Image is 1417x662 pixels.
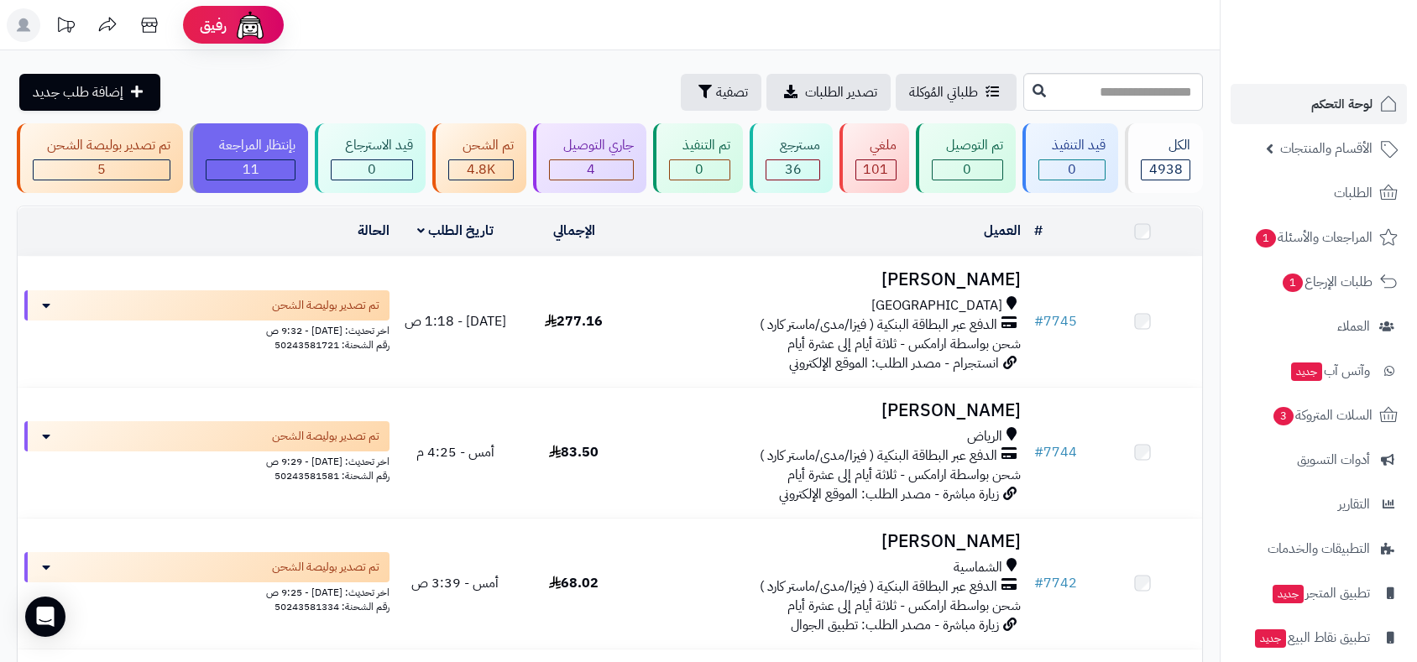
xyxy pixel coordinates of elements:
[1281,270,1373,294] span: طلبات الإرجاع
[984,221,1021,241] a: العميل
[1231,395,1407,435] a: السلات المتروكة3
[760,577,997,597] span: الدفع عبر البطاقة البنكية ( فيزا/مدى/ماستر كارد )
[760,315,997,335] span: الدفع عبر البطاقة البنكية ( فيزا/مدى/ماستر كارد )
[449,160,513,180] div: 4780
[1337,315,1370,338] span: العملاء
[272,428,379,445] span: تم تصدير بوليصة الشحن
[24,321,390,338] div: اخر تحديث: [DATE] - 9:32 ص
[549,442,599,462] span: 83.50
[669,136,731,155] div: تم التنفيذ
[1231,529,1407,569] a: التطبيقات والخدمات
[1289,359,1370,383] span: وآتس آب
[1297,448,1370,472] span: أدوات التسويق
[1273,406,1294,425] span: 3
[1338,493,1370,516] span: التقارير
[24,451,390,469] div: اخر تحديث: [DATE] - 9:29 ص
[416,442,494,462] span: أمس - 4:25 م
[200,15,227,35] span: رفيق
[25,597,65,637] div: Open Intercom Messenger
[1122,123,1206,193] a: الكل4938
[766,160,819,180] div: 36
[587,159,595,180] span: 4
[746,123,836,193] a: مسترجع 36
[1034,442,1043,462] span: #
[358,221,390,241] a: الحالة
[640,270,1021,289] h3: [PERSON_NAME]
[695,159,703,180] span: 0
[1268,537,1370,560] span: التطبيقات والخدمات
[670,160,730,180] div: 0
[1255,228,1276,248] span: 1
[33,136,170,155] div: تم تصدير بوليصة الشحن
[787,465,1021,485] span: شحن بواسطة ارامكس - ثلاثة أيام إلى عشرة أيام
[1231,173,1407,213] a: الطلبات
[1034,221,1043,241] a: #
[1034,311,1043,331] span: #
[311,123,429,193] a: قيد الاسترجاع 0
[207,160,295,180] div: 11
[19,74,160,111] a: إضافة طلب جديد
[785,159,802,180] span: 36
[836,123,912,193] a: ملغي 101
[805,82,877,102] span: تصدير الطلبات
[967,427,1002,446] span: الرياض
[272,559,379,576] span: تم تصدير بوليصة الشحن
[766,136,820,155] div: مسترجع
[97,159,106,180] span: 5
[1291,362,1322,381] span: جديد
[553,221,595,241] a: الإجمالي
[766,74,891,111] a: تصدير الطلبات
[640,532,1021,551] h3: [PERSON_NAME]
[681,74,761,111] button: تصفية
[1038,136,1106,155] div: قيد التنفيذ
[275,337,390,352] span: رقم الشحنة: 50243581721
[1253,626,1370,649] span: تطبيق نقاط البيع
[233,8,267,42] img: ai-face.png
[932,136,1003,155] div: تم التوصيل
[912,123,1019,193] a: تم التوصيل 0
[1272,404,1373,427] span: السلات المتروكة
[1231,262,1407,302] a: طلبات الإرجاع1
[1231,484,1407,524] a: التقارير
[863,159,888,180] span: 101
[1231,351,1407,391] a: وآتس آبجديد
[34,160,170,180] div: 5
[1034,573,1077,593] a: #7742
[1149,159,1183,180] span: 4938
[243,159,259,180] span: 11
[1303,32,1401,67] img: logo-2.png
[1034,311,1077,331] a: #7745
[272,297,379,314] span: تم تصدير بوليصة الشحن
[1231,573,1407,613] a: تطبيق المتجرجديد
[186,123,312,193] a: بإنتظار المراجعة 11
[1273,585,1304,603] span: جديد
[545,311,603,331] span: 277.16
[896,74,1017,111] a: طلباتي المُوكلة
[791,615,999,635] span: زيارة مباشرة - مصدر الطلب: تطبيق الجوال
[871,296,1002,315] span: [GEOGRAPHIC_DATA]
[640,401,1021,420] h3: [PERSON_NAME]
[275,599,390,614] span: رقم الشحنة: 50243581334
[1034,573,1043,593] span: #
[650,123,747,193] a: تم التنفيذ 0
[1039,160,1106,180] div: 0
[1034,442,1077,462] a: #7744
[1068,159,1076,180] span: 0
[411,573,499,593] span: أمس - 3:39 ص
[206,136,296,155] div: بإنتظار المراجعة
[448,136,514,155] div: تم الشحن
[779,484,999,504] span: زيارة مباشرة - مصدر الطلب: الموقع الإلكتروني
[760,446,997,466] span: الدفع عبر البطاقة البنكية ( فيزا/مدى/ماستر كارد )
[1231,440,1407,480] a: أدوات التسويق
[1019,123,1122,193] a: قيد التنفيذ 0
[787,596,1021,616] span: شحن بواسطة ارامكس - ثلاثة أيام إلى عشرة أيام
[1231,84,1407,124] a: لوحة التحكم
[789,353,999,373] span: انستجرام - مصدر الطلب: الموقع الإلكتروني
[1254,226,1373,249] span: المراجعات والأسئلة
[405,311,506,331] span: [DATE] - 1:18 ص
[855,136,897,155] div: ملغي
[1311,92,1373,116] span: لوحة التحكم
[549,136,634,155] div: جاري التوصيل
[1280,137,1373,160] span: الأقسام والمنتجات
[275,468,390,483] span: رقم الشحنة: 50243581581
